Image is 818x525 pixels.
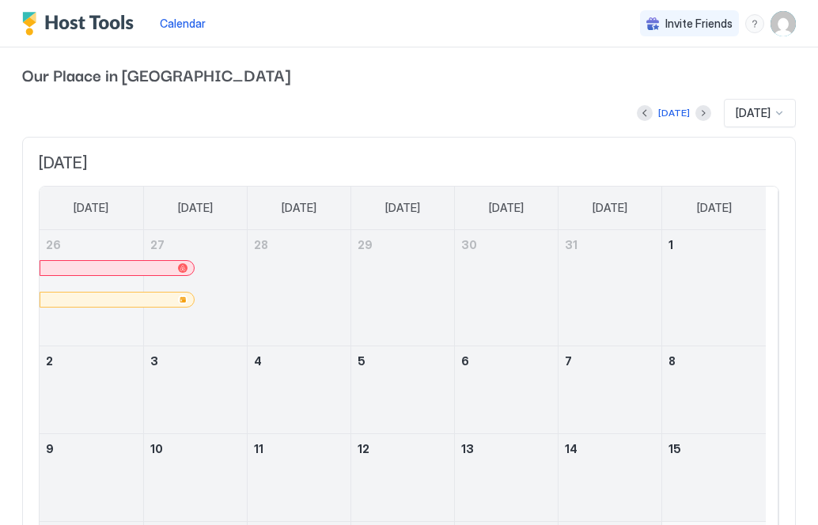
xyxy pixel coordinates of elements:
span: 4 [254,354,262,368]
span: [DATE] [736,106,771,120]
a: October 31, 2025 [559,230,661,259]
td: November 3, 2025 [143,346,247,433]
a: Tuesday [266,187,332,229]
a: November 11, 2025 [248,434,350,463]
a: October 29, 2025 [351,230,454,259]
a: November 14, 2025 [559,434,661,463]
a: November 3, 2025 [144,346,247,376]
td: November 4, 2025 [247,346,350,433]
a: Wednesday [369,187,436,229]
a: Friday [577,187,643,229]
td: November 8, 2025 [662,346,766,433]
td: November 14, 2025 [559,433,662,521]
td: October 27, 2025 [143,230,247,346]
a: October 28, 2025 [248,230,350,259]
div: [DATE] [658,106,690,120]
span: 1 [668,238,673,251]
span: [DATE] [39,153,779,173]
span: [DATE] [697,201,732,215]
td: November 10, 2025 [143,433,247,521]
a: November 6, 2025 [455,346,558,376]
a: Sunday [58,187,124,229]
span: 30 [461,238,477,251]
span: 31 [565,238,578,251]
td: November 13, 2025 [455,433,559,521]
a: Host Tools Logo [22,12,141,36]
span: 5 [358,354,365,368]
td: November 15, 2025 [662,433,766,521]
a: November 2, 2025 [40,346,143,376]
span: [DATE] [489,201,524,215]
td: October 26, 2025 [40,230,143,346]
button: Next month [695,105,711,121]
a: Monday [162,187,229,229]
span: 13 [461,442,474,455]
span: 12 [358,442,369,455]
td: October 28, 2025 [247,230,350,346]
span: 28 [254,238,268,251]
span: [DATE] [282,201,316,215]
td: November 1, 2025 [662,230,766,346]
td: October 31, 2025 [559,230,662,346]
td: November 6, 2025 [455,346,559,433]
span: 26 [46,238,61,251]
span: Calendar [160,17,206,30]
button: [DATE] [656,104,692,123]
span: [DATE] [178,201,213,215]
a: Saturday [681,187,748,229]
span: [DATE] [593,201,627,215]
span: 2 [46,354,53,368]
span: 8 [668,354,676,368]
span: 10 [150,442,163,455]
a: November 8, 2025 [662,346,766,376]
span: Invite Friends [665,17,733,31]
a: Calendar [160,15,206,32]
span: [DATE] [74,201,108,215]
a: October 26, 2025 [40,230,143,259]
td: November 11, 2025 [247,433,350,521]
td: October 30, 2025 [455,230,559,346]
a: Thursday [473,187,540,229]
a: October 30, 2025 [455,230,558,259]
div: menu [745,14,764,33]
td: November 12, 2025 [350,433,454,521]
span: 9 [46,442,54,455]
span: 27 [150,238,165,251]
a: November 1, 2025 [662,230,766,259]
span: 29 [358,238,373,251]
a: November 15, 2025 [662,434,766,463]
a: November 12, 2025 [351,434,454,463]
td: November 2, 2025 [40,346,143,433]
span: 7 [565,354,572,368]
span: 3 [150,354,158,368]
a: November 10, 2025 [144,434,247,463]
span: 14 [565,442,578,455]
button: Previous month [637,105,653,121]
a: October 27, 2025 [144,230,247,259]
span: 15 [668,442,681,455]
a: November 7, 2025 [559,346,661,376]
td: November 7, 2025 [559,346,662,433]
td: November 5, 2025 [350,346,454,433]
td: November 9, 2025 [40,433,143,521]
span: Our Plaace in [GEOGRAPHIC_DATA] [22,62,796,86]
a: November 5, 2025 [351,346,454,376]
span: 6 [461,354,469,368]
span: 11 [254,442,263,455]
a: November 13, 2025 [455,434,558,463]
td: October 29, 2025 [350,230,454,346]
a: November 4, 2025 [248,346,350,376]
span: [DATE] [385,201,420,215]
div: User profile [771,11,796,36]
a: November 9, 2025 [40,434,143,463]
